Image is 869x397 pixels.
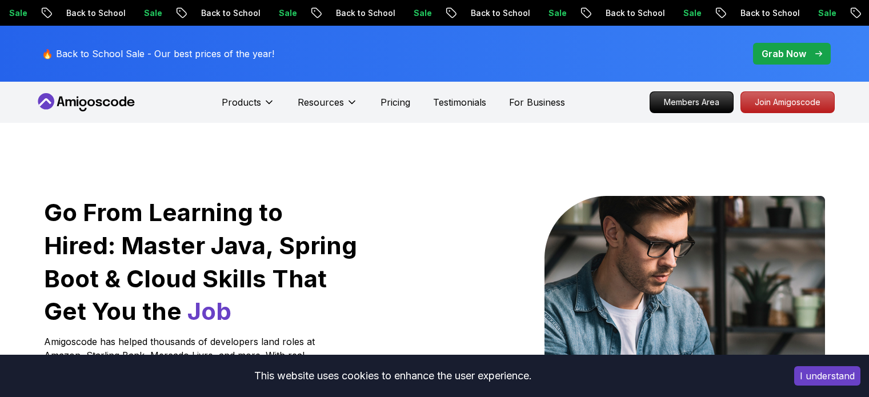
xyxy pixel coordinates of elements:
p: Products [222,95,261,109]
a: Pricing [381,95,410,109]
p: Members Area [650,92,733,113]
p: Sale [127,7,164,19]
button: Products [222,95,275,118]
p: Back to School [724,7,802,19]
div: This website uses cookies to enhance the user experience. [9,363,777,388]
p: Back to School [319,7,397,19]
p: Back to School [50,7,127,19]
p: Sale [802,7,838,19]
p: Sale [262,7,299,19]
p: Back to School [454,7,532,19]
p: 🔥 Back to School Sale - Our best prices of the year! [42,47,274,61]
p: Join Amigoscode [741,92,834,113]
a: Members Area [650,91,734,113]
p: Amigoscode has helped thousands of developers land roles at Amazon, Starling Bank, Mercado Livre,... [44,335,318,390]
a: Testimonials [433,95,486,109]
h1: Go From Learning to Hired: Master Java, Spring Boot & Cloud Skills That Get You the [44,196,359,328]
p: Sale [667,7,703,19]
p: Sale [397,7,434,19]
button: Resources [298,95,358,118]
a: For Business [509,95,565,109]
p: Back to School [589,7,667,19]
span: Job [187,296,231,326]
button: Accept cookies [794,366,860,386]
p: Grab Now [762,47,806,61]
p: Back to School [185,7,262,19]
a: Join Amigoscode [740,91,835,113]
p: Resources [298,95,344,109]
p: Sale [532,7,568,19]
